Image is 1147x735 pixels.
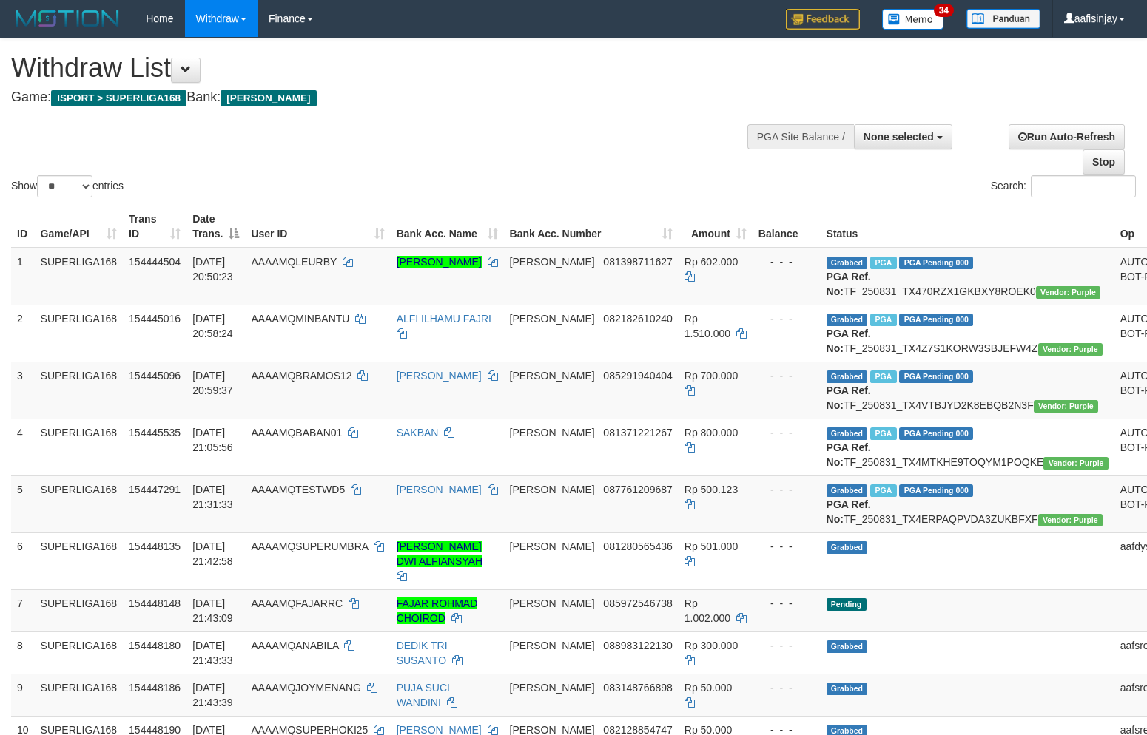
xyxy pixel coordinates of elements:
span: PGA Pending [899,484,973,497]
img: MOTION_logo.png [11,7,124,30]
span: Copy 083148766898 to clipboard [603,682,672,694]
span: Copy 081280565436 to clipboard [603,541,672,552]
span: Copy 082182610240 to clipboard [603,313,672,325]
label: Search: [991,175,1136,197]
span: Rp 1.510.000 [684,313,730,339]
span: Grabbed [827,427,868,440]
th: Game/API: activate to sort column ascending [35,206,124,248]
span: AAAAMQBABAN01 [251,427,342,438]
b: PGA Ref. No: [827,328,871,354]
span: AAAAMQLEURBY [251,256,337,268]
span: Pending [827,598,867,611]
td: 1 [11,248,35,305]
td: TF_250831_TX4ERPAQPVDA3ZUKBFXF [821,475,1114,532]
span: PGA Pending [899,314,973,326]
td: 5 [11,475,35,532]
span: [PERSON_NAME] [510,541,595,552]
th: Bank Acc. Name: activate to sort column ascending [391,206,504,248]
span: Marked by aafheankoy [870,314,896,326]
span: AAAAMQMINBANTU [251,313,349,325]
span: [DATE] 21:43:09 [192,597,233,624]
span: [PERSON_NAME] [510,256,595,268]
span: [PERSON_NAME] [510,484,595,495]
b: PGA Ref. No: [827,271,871,297]
td: SUPERLIGA168 [35,674,124,716]
span: [PERSON_NAME] [221,90,316,106]
span: PGA Pending [899,370,973,383]
span: 34 [934,4,954,17]
span: [PERSON_NAME] [510,313,595,325]
th: ID [11,206,35,248]
span: 154447291 [129,484,181,495]
span: Vendor URL: https://trx4.1velocity.biz [1038,343,1103,356]
a: FAJAR ROHMAD CHOIROD [397,597,478,624]
th: User ID: activate to sort column ascending [245,206,390,248]
span: Vendor URL: https://trx4.1velocity.biz [1043,457,1108,470]
span: Rp 800.000 [684,427,738,438]
span: Rp 501.000 [684,541,738,552]
span: AAAAMQBRAMOS12 [251,370,351,382]
span: AAAAMQTESTWD5 [251,484,345,495]
div: - - - [758,680,815,695]
span: Copy 085291940404 to clipboard [603,370,672,382]
span: AAAAMQANABILA [251,640,338,651]
span: Rp 500.123 [684,484,738,495]
span: Rp 602.000 [684,256,738,268]
td: 8 [11,631,35,674]
span: 154445535 [129,427,181,438]
div: - - - [758,482,815,497]
span: Rp 1.002.000 [684,597,730,624]
span: [PERSON_NAME] [510,427,595,438]
a: [PERSON_NAME] [397,256,482,268]
span: [DATE] 21:43:33 [192,640,233,666]
div: - - - [758,311,815,326]
span: Copy 088983122130 to clipboard [603,640,672,651]
select: Showentries [37,175,92,197]
span: [DATE] 21:42:58 [192,541,233,567]
th: Balance [753,206,821,248]
td: 3 [11,362,35,419]
span: [DATE] 21:05:56 [192,427,233,453]
div: PGA Site Balance / [747,124,854,149]
span: Marked by aafmaleo [870,484,896,497]
span: Copy 081371221267 to clipboard [603,427,672,438]
a: DEDIK TRI SUSANTO [397,640,448,666]
span: Grabbed [827,370,868,383]
span: 154448180 [129,640,181,651]
td: 6 [11,532,35,589]
span: [PERSON_NAME] [510,597,595,609]
td: SUPERLIGA168 [35,589,124,631]
td: TF_250831_TX470RZX1GKBXY8ROEK0 [821,248,1114,305]
td: TF_250831_TX4Z7S1KORW3SBJEFW4Z [821,305,1114,362]
span: Marked by aafheankoy [870,370,896,383]
button: None selected [854,124,952,149]
span: 154445096 [129,370,181,382]
span: Grabbed [827,640,868,653]
a: [PERSON_NAME] [397,484,482,495]
span: 154448135 [129,541,181,552]
span: [PERSON_NAME] [510,682,595,694]
td: SUPERLIGA168 [35,362,124,419]
span: [DATE] 20:58:24 [192,313,233,339]
td: SUPERLIGA168 [35,248,124,305]
a: [PERSON_NAME] [397,370,482,382]
span: 154448186 [129,682,181,694]
span: [PERSON_NAME] [510,640,595,651]
span: Grabbed [827,682,868,695]
td: SUPERLIGA168 [35,532,124,589]
span: None selected [864,131,934,143]
span: Rp 50.000 [684,682,733,694]
a: SAKBAN [397,427,439,438]
div: - - - [758,638,815,653]
span: Rp 700.000 [684,370,738,382]
input: Search: [1031,175,1136,197]
th: Date Trans.: activate to sort column descending [186,206,245,248]
div: - - - [758,254,815,269]
span: Rp 300.000 [684,640,738,651]
span: Vendor URL: https://trx4.1velocity.biz [1038,514,1103,526]
td: SUPERLIGA168 [35,475,124,532]
span: Vendor URL: https://trx4.1velocity.biz [1036,286,1100,299]
td: 9 [11,674,35,716]
h4: Game: Bank: [11,90,750,105]
span: Copy 085972546738 to clipboard [603,597,672,609]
